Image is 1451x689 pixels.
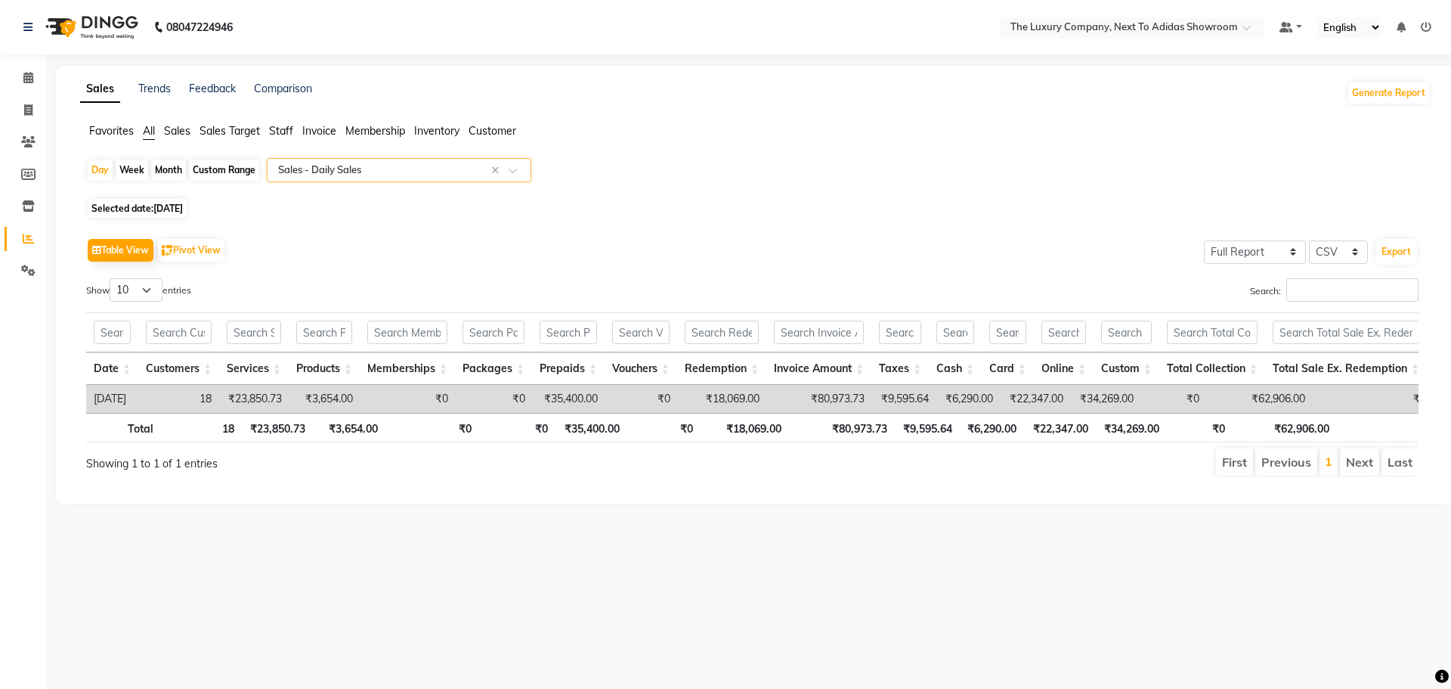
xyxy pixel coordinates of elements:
th: Total Collection: activate to sort column ascending [1159,352,1265,385]
a: Comparison [254,82,312,95]
th: Customers: activate to sort column ascending [138,352,219,385]
div: Week [116,160,148,181]
input: Search Taxes [879,321,921,344]
button: Export [1375,239,1417,265]
td: ₹3,654.00 [289,385,360,413]
input: Search Redemption [685,321,759,344]
input: Search Memberships [367,321,447,344]
th: ₹62,906.00 [1233,413,1338,442]
td: ₹23,850.73 [219,385,289,413]
input: Search Total Collection [1167,321,1258,344]
td: ₹35,400.00 [533,385,605,413]
th: ₹0 [627,413,701,442]
div: Custom Range [189,160,259,181]
td: ₹0 [605,385,678,413]
th: Memberships: activate to sort column ascending [360,352,455,385]
span: All [143,124,155,138]
th: ₹3,654.00 [313,413,385,442]
button: Table View [88,239,153,262]
a: Trends [138,82,171,95]
th: Vouchers: activate to sort column ascending [605,352,677,385]
span: Sales Target [200,124,260,138]
th: Prepaids: activate to sort column ascending [532,352,605,385]
th: ₹18,069.00 [701,413,789,442]
input: Search Date [94,321,131,344]
img: pivot.png [162,245,173,256]
td: ₹34,269.00 [1071,385,1141,413]
div: Day [88,160,113,181]
input: Search Vouchers [612,321,670,344]
th: ₹0 [385,413,480,442]
input: Search Online [1041,321,1086,344]
th: 18 [161,413,242,442]
th: ₹23,850.73 [242,413,313,442]
td: ₹0 [360,385,456,413]
td: ₹9,595.64 [872,385,936,413]
th: Card: activate to sort column ascending [982,352,1034,385]
input: Search Cash [936,321,974,344]
a: 1 [1325,454,1332,469]
th: Taxes: activate to sort column ascending [871,352,929,385]
input: Search Total Sale Ex. Redemption [1273,321,1419,344]
input: Search Invoice Amount [774,321,864,344]
span: [DATE] [153,203,183,214]
span: Invoice [302,124,336,138]
span: Staff [269,124,293,138]
button: Generate Report [1348,82,1429,104]
input: Search Products [296,321,352,344]
input: Search Packages [463,321,524,344]
input: Search Prepaids [540,321,597,344]
select: Showentries [110,278,162,302]
th: Total [86,413,161,442]
td: 18 [138,385,219,413]
a: Sales [80,76,120,103]
td: ₹0 [1141,385,1207,413]
th: Online: activate to sort column ascending [1034,352,1094,385]
input: Search Card [989,321,1026,344]
td: ₹18,069.00 [678,385,767,413]
img: logo [39,6,142,48]
span: Membership [345,124,405,138]
th: ₹80,973.73 [789,413,895,442]
b: 08047224946 [166,6,233,48]
th: Services: activate to sort column ascending [219,352,289,385]
th: Redemption: activate to sort column ascending [677,352,766,385]
th: Total Sale Ex. Redemption: activate to sort column ascending [1265,352,1427,385]
th: Invoice Amount: activate to sort column ascending [766,352,871,385]
th: Products: activate to sort column ascending [289,352,360,385]
th: ₹0 [479,413,555,442]
span: Customer [469,124,516,138]
span: Clear all [491,163,504,178]
th: ₹35,400.00 [555,413,627,442]
td: [DATE] [86,385,138,413]
input: Search Customers [146,321,212,344]
span: Selected date: [88,199,187,218]
td: ₹6,290.00 [936,385,1001,413]
input: Search: [1286,278,1419,302]
th: ₹9,595.64 [895,413,960,442]
th: Cash: activate to sort column ascending [929,352,982,385]
td: ₹22,347.00 [1001,385,1071,413]
td: ₹80,973.73 [767,385,872,413]
td: ₹0 [456,385,533,413]
span: Favorites [89,124,134,138]
th: Packages: activate to sort column ascending [455,352,532,385]
div: Month [151,160,186,181]
span: Inventory [414,124,459,138]
button: Pivot View [158,239,224,262]
th: ₹6,290.00 [960,413,1025,442]
td: ₹62,906.00 [1207,385,1313,413]
th: Custom: activate to sort column ascending [1094,352,1159,385]
input: Search Services [227,321,281,344]
th: Date: activate to sort column ascending [86,352,138,385]
th: ₹22,347.00 [1024,413,1095,442]
div: Showing 1 to 1 of 1 entries [86,447,628,472]
label: Show entries [86,278,191,302]
label: Search: [1250,278,1419,302]
th: ₹34,269.00 [1096,413,1167,442]
input: Search Custom [1101,321,1152,344]
a: Feedback [189,82,236,95]
th: ₹0 [1167,413,1233,442]
span: Sales [164,124,190,138]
